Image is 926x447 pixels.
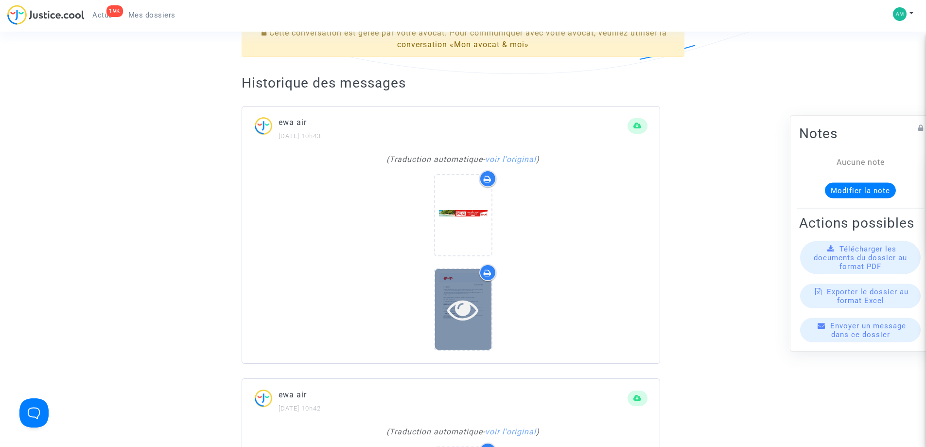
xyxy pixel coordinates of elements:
[19,398,49,428] iframe: Help Scout Beacon - Open
[279,389,628,401] p: ewa air
[254,116,279,141] img: ...
[799,125,922,142] h2: Notes
[825,182,896,198] button: Modifier la note
[7,5,85,25] img: jc-logo.svg
[830,321,906,339] span: Envoyer un message dans ce dossier
[106,5,123,17] div: 19K
[814,156,907,168] div: Aucune note
[121,8,183,22] a: Mes dossiers
[242,20,684,57] div: Cette conversation est gérée par votre avocat. Pour communiquer avec votre avocat, veuillez utili...
[893,7,907,21] img: 56fb96a83d4c3cbcc3f256df9a5bad6a
[242,74,684,91] h2: Historique des messages
[279,116,628,128] p: ewa air
[279,405,321,412] small: [DATE] 10h42
[389,427,483,436] span: Traduction automatique
[283,154,643,165] div: ( - )
[389,155,483,164] span: Traduction automatique
[128,11,175,19] span: Mes dossiers
[92,11,113,19] span: Actus
[279,132,321,140] small: [DATE] 10h43
[814,244,907,270] span: Télécharger les documents du dossier au format PDF
[485,427,536,436] a: voir l'original
[827,287,909,304] span: Exporter le dossier au format Excel
[85,8,121,22] a: 19KActus
[485,155,536,164] a: voir l'original
[283,426,643,438] div: ( - )
[254,389,279,413] img: ...
[799,214,922,231] h2: Actions possibles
